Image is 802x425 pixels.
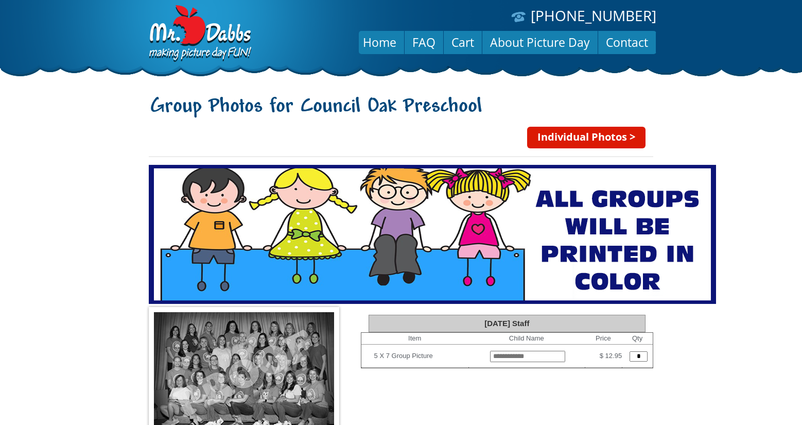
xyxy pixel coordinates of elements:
th: Price [585,333,622,345]
th: Child Name [468,333,585,345]
h1: Group Photos for Council Oak Preschool [149,95,653,119]
td: $ 12.95 [585,345,622,368]
a: About Picture Day [482,30,598,55]
img: Dabbs Company [146,5,253,63]
img: 1941.png [149,165,716,304]
a: FAQ [405,30,443,55]
a: Contact [598,30,656,55]
th: Qty [622,333,653,345]
a: Cart [444,30,482,55]
a: [PHONE_NUMBER] [531,6,656,25]
a: Individual Photos > [527,127,646,148]
div: [DATE] Staff [369,315,646,332]
th: Item [361,333,468,345]
td: 5 X 7 Group Picture [374,348,468,364]
a: Home [355,30,404,55]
